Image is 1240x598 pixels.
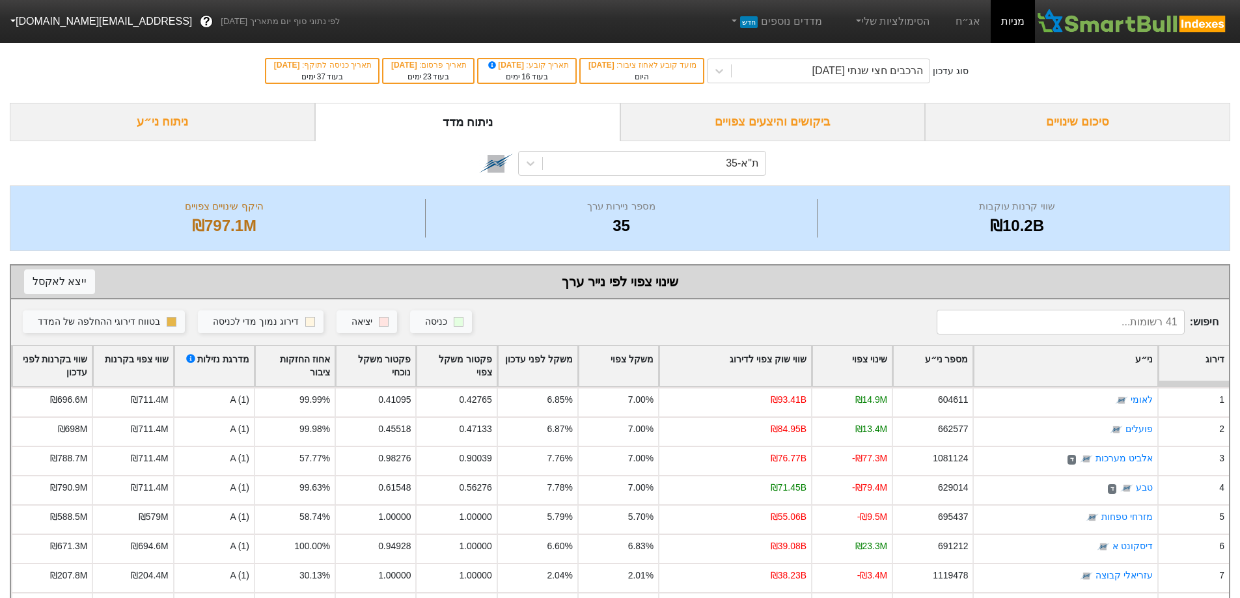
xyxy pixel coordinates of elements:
[317,72,325,81] span: 37
[173,416,254,446] div: A (1)
[925,103,1230,141] div: סיכום שינויים
[771,452,806,465] div: ₪76.77B
[50,539,87,553] div: ₪671.3M
[203,13,210,31] span: ?
[1108,484,1116,495] span: ד
[628,569,654,582] div: 2.01%
[938,510,968,524] div: 695437
[378,481,411,495] div: 0.61548
[10,103,315,141] div: ניתוח ני״ע
[378,452,411,465] div: 0.98276
[23,310,185,334] button: בטווח דירוגי ההחלפה של המדד
[173,504,254,534] div: A (1)
[174,346,254,387] div: Toggle SortBy
[27,214,422,238] div: ₪797.1M
[588,61,616,70] span: [DATE]
[390,71,467,83] div: בעוד ימים
[1219,510,1224,524] div: 5
[852,481,887,495] div: -₪79.4M
[726,156,759,171] div: ת"א-35
[273,59,372,71] div: תאריך כניסה לתוקף :
[547,510,573,524] div: 5.79%
[635,72,649,81] span: היום
[24,272,1216,292] div: שינוי צפוי לפי נייר ערך
[378,539,411,553] div: 0.94928
[315,103,620,141] div: ניתוח מדד
[173,563,254,592] div: A (1)
[1219,481,1224,495] div: 4
[1219,539,1224,553] div: 6
[173,475,254,504] div: A (1)
[547,539,573,553] div: 6.60%
[50,393,87,407] div: ₪696.6M
[1101,512,1153,523] a: מזרחי טפחות
[821,214,1213,238] div: ₪10.2B
[58,422,88,436] div: ₪698M
[273,71,372,83] div: בעוד ימים
[628,452,654,465] div: 7.00%
[771,510,806,524] div: ₪55.06B
[771,393,806,407] div: ₪93.41B
[131,481,168,495] div: ₪711.4M
[459,510,491,524] div: 1.00000
[173,446,254,475] div: A (1)
[131,569,168,582] div: ₪204.4M
[628,539,654,553] div: 6.83%
[1068,455,1076,465] span: ד
[1219,422,1224,436] div: 2
[423,72,432,81] span: 23
[1080,570,1093,583] img: tase link
[479,146,513,180] img: tase link
[1219,393,1224,407] div: 1
[459,569,491,582] div: 1.00000
[131,422,168,436] div: ₪711.4M
[459,481,491,495] div: 0.56276
[855,422,888,436] div: ₪13.4M
[425,315,447,329] div: כניסה
[1219,452,1224,465] div: 3
[139,510,169,524] div: ₪579M
[628,481,654,495] div: 7.00%
[12,346,92,387] div: Toggle SortBy
[131,393,168,407] div: ₪711.4M
[1131,395,1153,405] a: לאומי
[937,310,1219,334] span: חיפוש :
[938,481,968,495] div: 629014
[547,481,573,495] div: 7.78%
[579,346,658,387] div: Toggle SortBy
[937,310,1185,334] input: 41 רשומות...
[221,15,340,28] span: לפי נתוני סוף יום מתאריך [DATE]
[628,422,654,436] div: 7.00%
[337,310,397,334] button: יציאה
[131,539,168,553] div: ₪694.6M
[390,59,467,71] div: תאריך פרסום :
[50,452,87,465] div: ₪788.7M
[299,510,330,524] div: 58.74%
[1097,541,1110,554] img: tase link
[521,72,530,81] span: 16
[173,387,254,416] div: A (1)
[1120,482,1133,495] img: tase link
[429,214,814,238] div: 35
[391,61,419,70] span: [DATE]
[933,569,968,582] div: 1119478
[50,569,87,582] div: ₪207.8M
[50,481,87,495] div: ₪790.9M
[547,569,573,582] div: 2.04%
[131,452,168,465] div: ₪711.4M
[1159,346,1229,387] div: Toggle SortBy
[459,393,491,407] div: 0.42765
[459,422,491,436] div: 0.47133
[628,510,654,524] div: 5.70%
[855,393,888,407] div: ₪14.9M
[821,199,1213,214] div: שווי קרנות עוקבות
[1136,483,1153,493] a: טבע
[213,315,299,329] div: דירוג נמוך מדי לכניסה
[659,346,811,387] div: Toggle SortBy
[812,63,924,79] div: הרכבים חצי שנתי [DATE]
[429,199,814,214] div: מספר ניירות ערך
[498,346,577,387] div: Toggle SortBy
[1115,394,1128,407] img: tase link
[173,534,254,563] div: A (1)
[974,346,1157,387] div: Toggle SortBy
